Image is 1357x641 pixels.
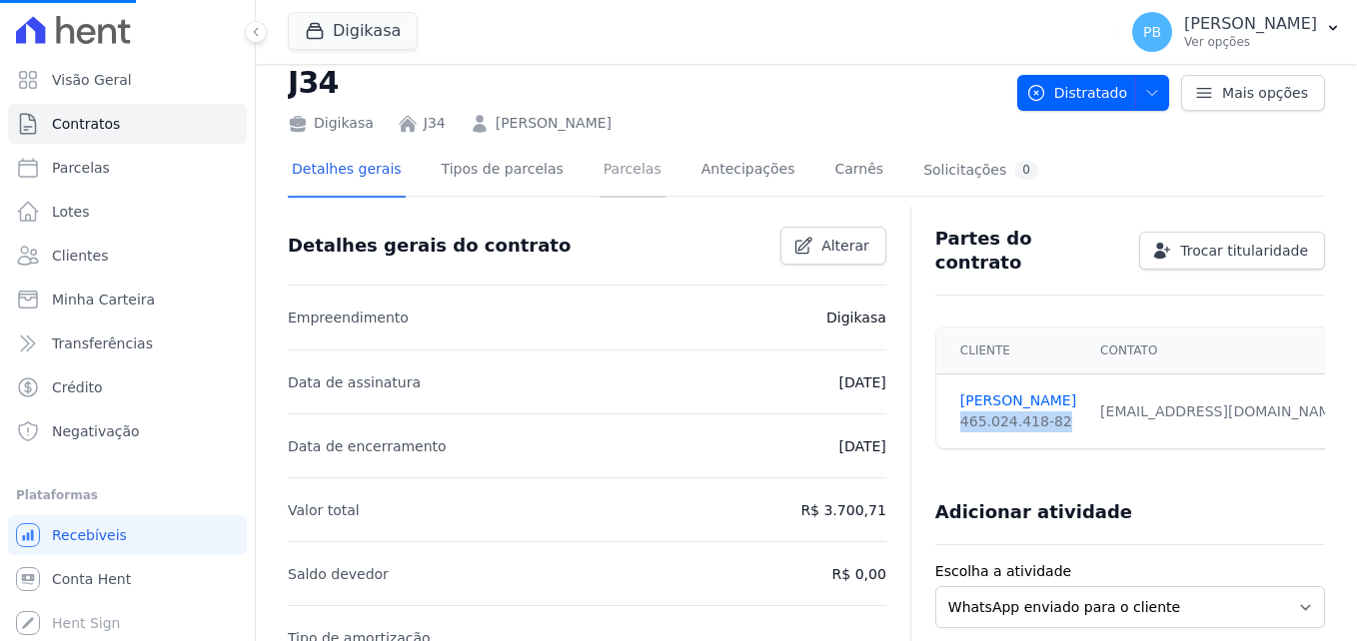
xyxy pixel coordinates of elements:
[960,390,1076,411] a: [PERSON_NAME]
[288,498,360,522] p: Valor total
[52,202,90,222] span: Lotes
[8,411,247,451] a: Negativação
[288,12,418,50] button: Digikasa
[8,323,247,363] a: Transferências
[600,145,666,198] a: Parcelas
[8,559,247,599] a: Conta Hent
[1017,75,1169,111] button: Distratado
[288,234,571,258] h3: Detalhes gerais do contrato
[52,70,132,90] span: Visão Geral
[52,290,155,310] span: Minha Carteira
[1143,25,1161,39] span: PB
[826,306,886,329] p: Digikasa
[830,145,887,198] a: Carnês
[52,333,153,353] span: Transferências
[935,500,1132,524] h3: Adicionar atividade
[8,515,247,555] a: Recebíveis
[8,60,247,100] a: Visão Geral
[8,104,247,144] a: Contratos
[838,370,885,394] p: [DATE]
[288,60,1001,105] h2: J34
[52,525,127,545] span: Recebíveis
[960,411,1076,432] div: 465.024.418-82
[1184,34,1317,50] p: Ver opções
[288,562,389,586] p: Saldo devedor
[936,327,1088,374] th: Cliente
[1181,75,1325,111] a: Mais opções
[288,113,374,134] div: Digikasa
[288,145,406,198] a: Detalhes gerais
[697,145,799,198] a: Antecipações
[935,561,1325,582] label: Escolha a atividade
[438,145,568,198] a: Tipos de parcelas
[800,498,885,522] p: R$ 3.700,71
[288,306,409,329] p: Empreendimento
[821,236,869,256] span: Alterar
[52,569,131,589] span: Conta Hent
[1014,161,1038,180] div: 0
[52,114,120,134] span: Contratos
[52,421,140,441] span: Negativação
[8,192,247,232] a: Lotes
[52,377,103,397] span: Crédito
[496,113,612,134] a: [PERSON_NAME]
[1116,4,1357,60] button: PB [PERSON_NAME] Ver opções
[838,434,885,458] p: [DATE]
[52,158,110,178] span: Parcelas
[1184,14,1317,34] p: [PERSON_NAME]
[288,370,421,394] p: Data de assinatura
[424,113,446,134] a: J34
[935,227,1123,275] h3: Partes do contrato
[919,145,1042,198] a: Solicitações0
[780,227,886,265] a: Alterar
[832,562,886,586] p: R$ 0,00
[1180,241,1308,261] span: Trocar titularidade
[8,280,247,320] a: Minha Carteira
[8,367,247,407] a: Crédito
[1139,232,1325,270] a: Trocar titularidade
[8,236,247,276] a: Clientes
[1026,75,1127,111] span: Distratado
[16,483,239,507] div: Plataformas
[1222,83,1308,103] span: Mais opções
[288,434,447,458] p: Data de encerramento
[52,246,108,266] span: Clientes
[8,148,247,188] a: Parcelas
[923,161,1038,180] div: Solicitações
